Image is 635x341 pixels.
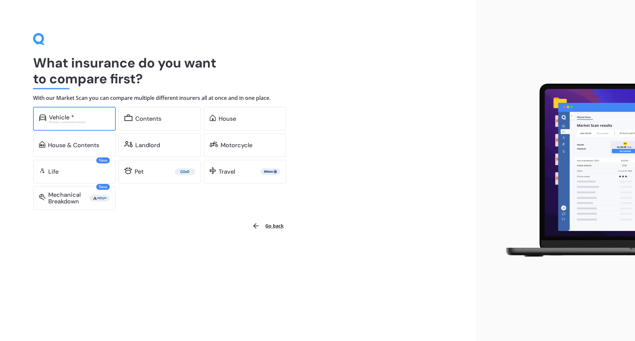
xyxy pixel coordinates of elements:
div: Excludes commercial vehicles [49,121,110,123]
img: content.01f40a52572271636b6f.svg [124,114,133,121]
h1: What insurance do you want to compare first? [33,55,443,87]
img: home-and-contents.b802091223b8502ef2dd.svg [39,141,45,148]
div: Life [48,168,59,175]
img: home.91c183c226a05b4dc763.svg [210,114,216,121]
img: Cove.webp [176,168,194,175]
img: mbi.6615ef239df2212c2848.svg [39,194,46,200]
a: Pet [118,160,201,184]
div: House & Contents [48,142,99,149]
img: car.f15378c7a67c060ca3f3.svg [39,114,46,121]
img: Allianz.webp [262,168,279,175]
img: Autosure.webp [91,195,108,201]
div: Mechanical Breakdown [48,192,90,205]
div: Contents [135,115,161,122]
img: travel.bdda8d6aa9c3f12c5fe2.svg [210,167,216,174]
img: pet.71f96884985775575a0d.svg [124,167,132,174]
img: landlord.470ea2398dcb263567d0.svg [124,141,133,148]
button: Go back [248,218,288,234]
div: Travel [219,168,235,175]
div: House [219,115,236,122]
div: Vehicle * [49,114,74,121]
img: laptop.webp [496,80,635,262]
img: motorbike.c49f395e5a6966510904.svg [210,141,218,148]
div: Motorcycle [221,142,252,149]
img: life.f720d6a2d7cdcd3ad642.svg [39,167,46,174]
div: Pet [135,168,144,175]
div: Landlord [135,142,160,149]
span: New [96,184,110,190]
span: New [96,157,110,163]
h4: With our Market Scan you can compare multiple different insurers all at once and in one place. [33,95,443,102]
